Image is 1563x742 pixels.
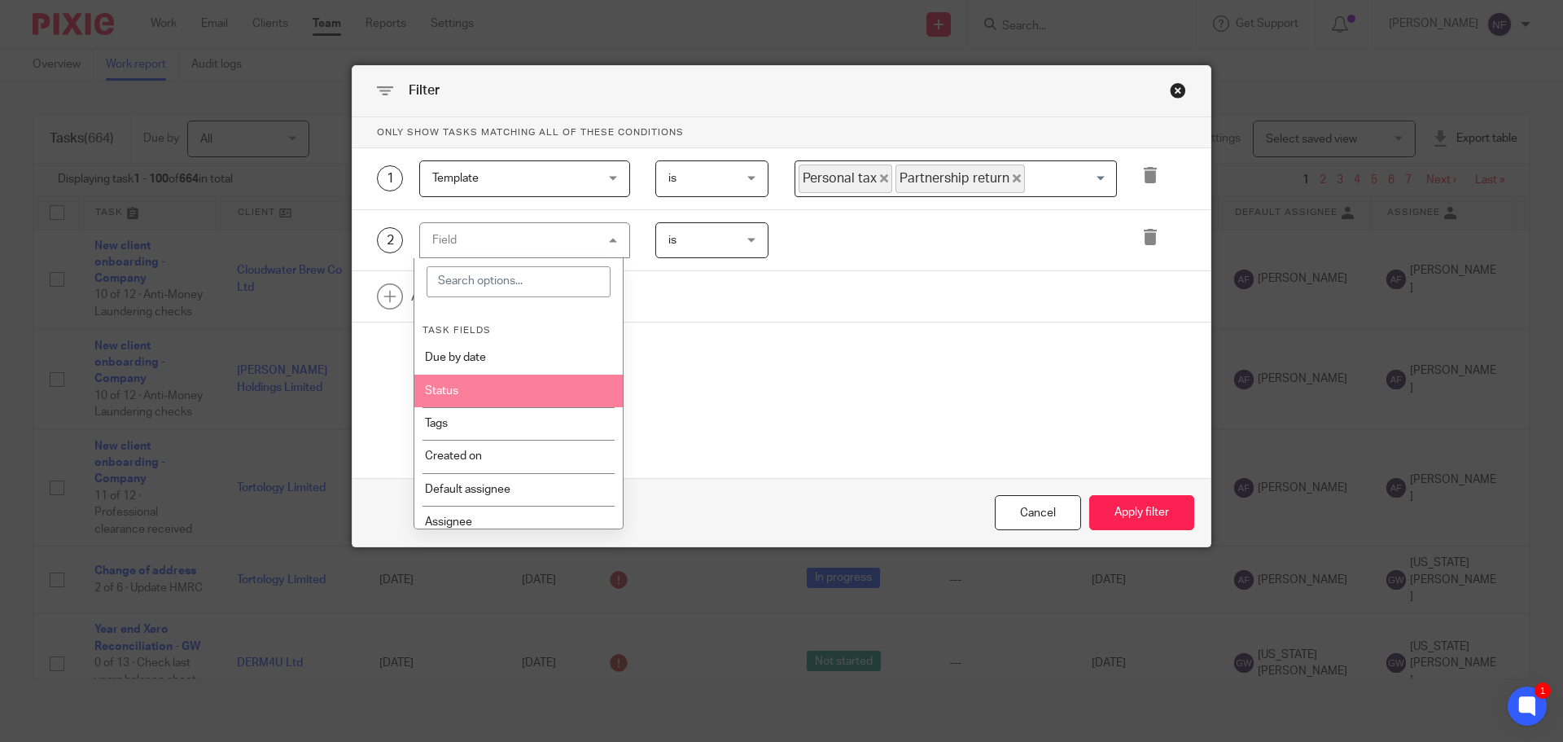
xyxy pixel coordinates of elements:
[414,407,624,440] li: Tags
[668,173,676,184] span: is
[1170,82,1186,99] div: Close this dialog window
[799,165,892,193] span: Personal tax
[377,227,403,253] div: 2
[422,307,615,341] li: Task fields
[414,506,624,538] li: Assignee
[414,341,624,374] li: Due by date
[409,84,440,97] span: Filter
[432,173,479,184] span: Template
[377,165,403,191] div: 1
[668,235,676,246] span: is
[432,235,457,246] div: Field
[1535,683,1551,699] div: 1
[414,473,624,506] li: Default assignee
[895,165,1025,193] span: Partnership return
[427,266,611,297] input: Search options...
[352,117,1211,148] p: Only show tasks matching all of these conditions
[1027,165,1107,193] input: Search for option
[1013,174,1021,182] button: Deselect Partnership return
[414,375,624,407] li: Status
[880,174,888,182] button: Deselect Personal tax
[995,495,1081,530] div: Close this dialog window
[1089,495,1194,530] button: Apply filter
[414,440,624,472] li: Created on
[795,160,1117,197] div: Search for option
